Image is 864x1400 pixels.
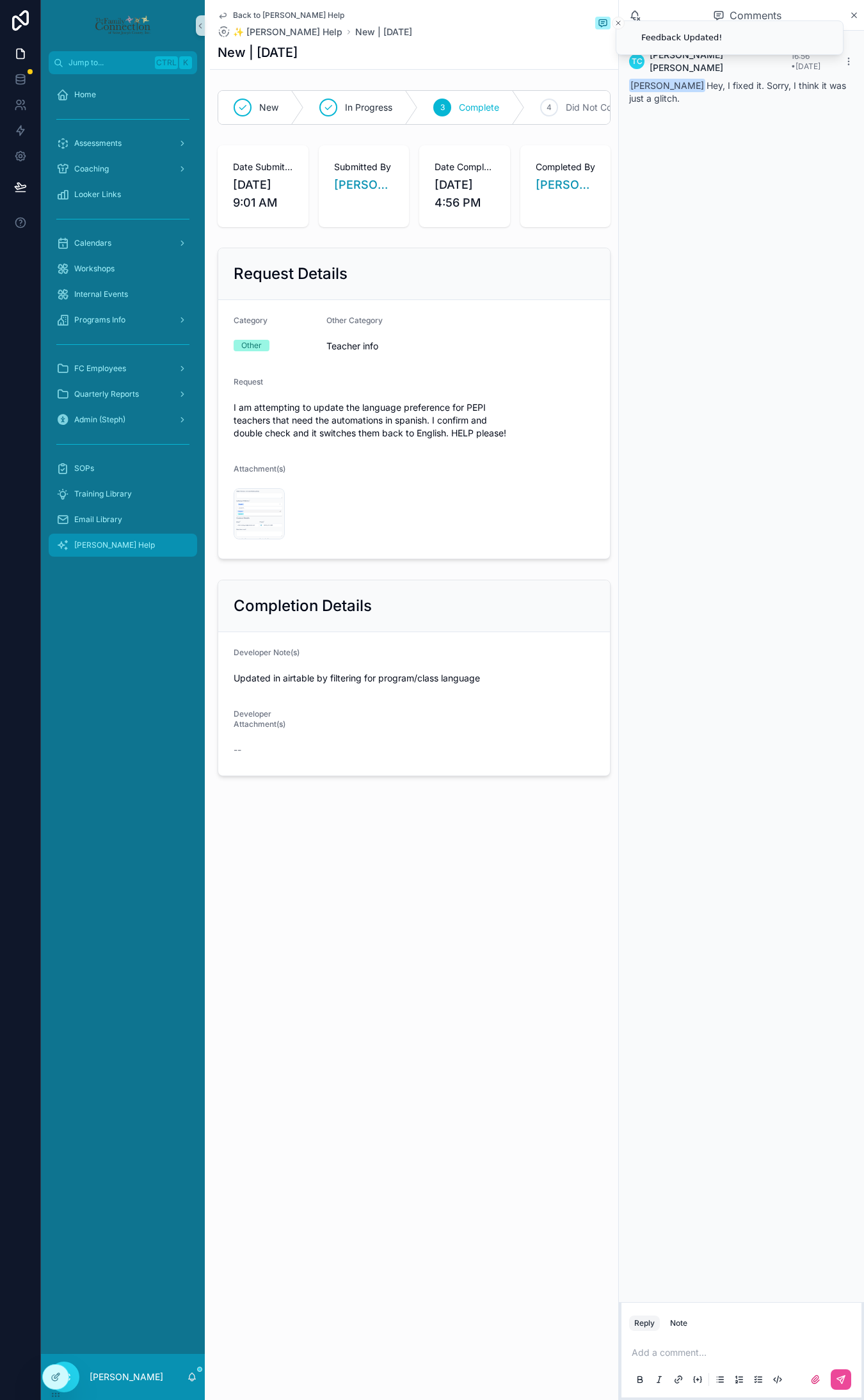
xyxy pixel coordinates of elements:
span: [DATE] 9:01 AM [233,176,293,212]
a: Programs Info [49,308,197,331]
span: [PERSON_NAME] [PERSON_NAME] [650,49,791,74]
span: Other Category [326,315,383,325]
button: Reply [629,1316,660,1331]
span: Attachment(s) [234,464,285,473]
span: TC [632,56,643,67]
span: Jump to... [68,58,150,68]
a: Quarterly Reports [49,383,197,406]
span: [PERSON_NAME] Help [74,540,155,550]
span: Developer Attachment(s) [234,709,285,729]
span: New [259,101,278,114]
span: I am attempting to update the language preference for PEPI teachers that need the automations in ... [234,401,595,440]
span: Complete [459,101,499,114]
span: Developer Note(s) [234,648,300,657]
p: [PERSON_NAME] [90,1371,163,1383]
a: Calendars [49,232,197,255]
span: [DATE] 4:56 PM [435,176,495,212]
span: [PERSON_NAME] [629,79,705,92]
h1: New | [DATE] [218,44,298,61]
span: Comments [730,8,781,23]
a: Training Library [49,482,197,505]
a: Back to [PERSON_NAME] Help [218,10,344,20]
a: Coaching [49,157,197,180]
span: Back to [PERSON_NAME] Help [233,10,344,20]
span: Date Completed [435,161,495,173]
a: [PERSON_NAME] Help [49,534,197,557]
a: ✨ [PERSON_NAME] Help [218,26,342,38]
span: In Progress [345,101,392,114]
img: App logo [94,15,151,36]
span: 16:56 • [DATE] [791,51,820,71]
a: Email Library [49,508,197,531]
span: Request [234,377,263,386]
span: SOPs [74,463,94,473]
span: Email Library [74,514,122,525]
span: Looker Links [74,189,121,200]
span: Calendars [74,238,111,248]
a: Looker Links [49,183,197,206]
span: Coaching [74,164,109,174]
span: Submitted By [334,161,394,173]
a: Admin (Steph) [49,408,197,431]
span: Did Not Complete [566,101,641,114]
span: Home [74,90,96,100]
span: ✨ [PERSON_NAME] Help [233,26,342,38]
div: Note [670,1318,687,1328]
div: scrollable content [41,74,205,573]
a: New | [DATE] [355,26,412,38]
button: Note [665,1316,692,1331]
a: Workshops [49,257,197,280]
h2: Request Details [234,264,348,284]
span: Programs Info [74,315,125,325]
a: Internal Events [49,283,197,306]
span: Quarterly Reports [74,389,139,399]
button: Close toast [612,17,625,29]
span: Workshops [74,264,115,274]
span: Internal Events [74,289,128,299]
div: Other [241,340,262,351]
span: Hey, I fixed it. Sorry, I think it was just a glitch. [629,80,846,104]
span: Teacher info [326,340,409,353]
a: Home [49,83,197,106]
span: Assessments [74,138,122,148]
span: 4 [547,102,552,113]
a: Assessments [49,132,197,155]
span: Training Library [74,489,132,499]
a: SOPs [49,457,197,480]
span: Ctrl [155,56,178,69]
span: Admin (Steph) [74,415,125,425]
span: Completed By [536,161,596,173]
a: FC Employees [49,357,197,380]
span: 3 [440,102,445,113]
span: FC Employees [74,363,126,374]
span: K [180,58,191,68]
h2: Completion Details [234,596,372,616]
span: Date Submitted [233,161,293,173]
span: -- [234,744,241,756]
span: Category [234,315,268,325]
button: Jump to...CtrlK [49,51,197,74]
a: [PERSON_NAME] [334,176,394,194]
div: Feedback Updated! [641,31,723,44]
a: [PERSON_NAME] [536,176,596,194]
span: Updated in airtable by filtering for program/class language [234,672,595,685]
